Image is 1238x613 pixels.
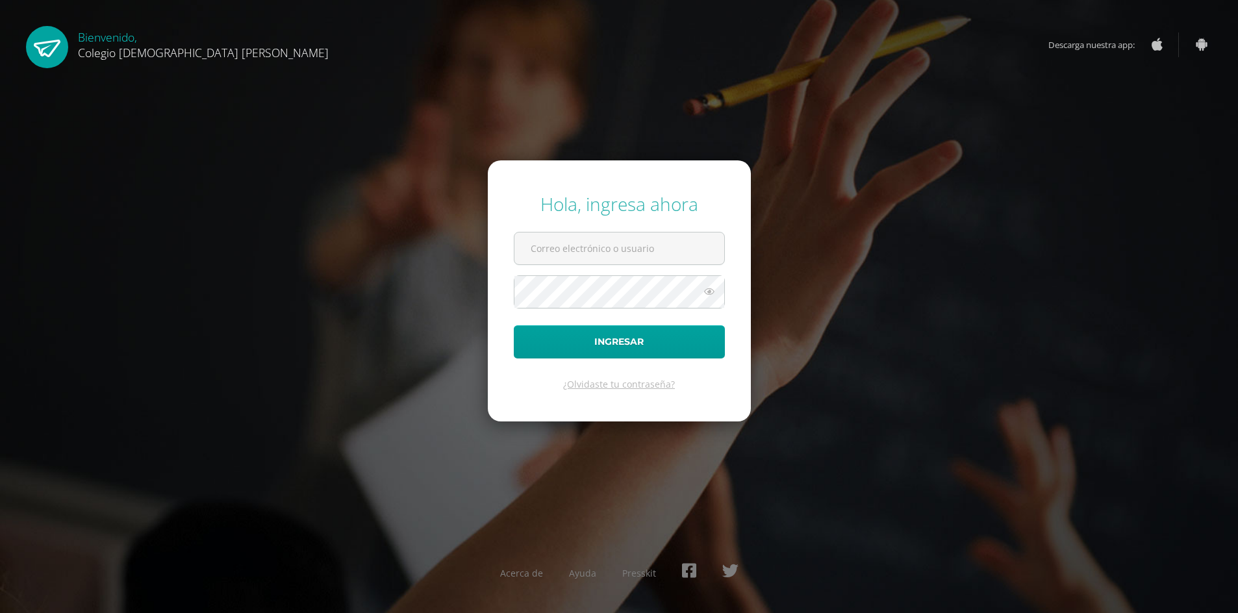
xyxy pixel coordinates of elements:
[514,232,724,264] input: Correo electrónico o usuario
[514,325,725,358] button: Ingresar
[78,45,329,60] span: Colegio [DEMOGRAPHIC_DATA] [PERSON_NAME]
[563,378,675,390] a: ¿Olvidaste tu contraseña?
[500,567,543,579] a: Acerca de
[1048,32,1148,57] span: Descarga nuestra app:
[514,192,725,216] div: Hola, ingresa ahora
[569,567,596,579] a: Ayuda
[78,26,329,60] div: Bienvenido,
[622,567,656,579] a: Presskit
